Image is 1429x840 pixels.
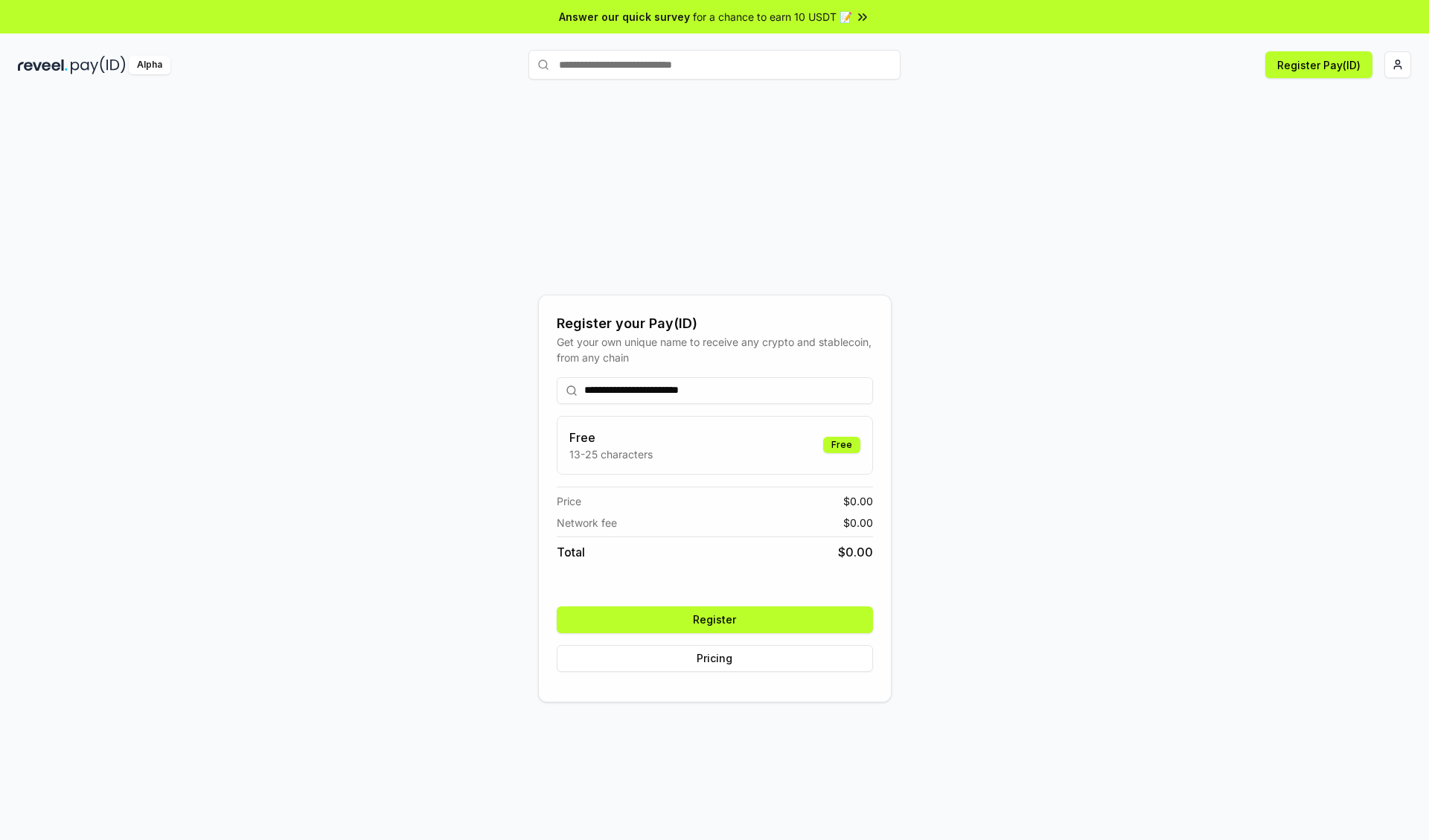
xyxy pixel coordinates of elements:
[569,446,653,462] p: 13-25 characters
[843,515,873,530] span: $ 0.00
[557,313,873,334] div: Register your Pay(ID)
[569,429,653,446] h3: Free
[823,437,860,453] div: Free
[843,493,873,509] span: $ 0.00
[693,9,852,25] span: for a chance to earn 10 USDT 📝
[557,606,873,633] button: Register
[557,515,617,530] span: Network fee
[557,645,873,672] button: Pricing
[838,543,873,561] span: $ 0.00
[559,9,690,25] span: Answer our quick survey
[129,56,170,74] div: Alpha
[557,334,873,365] div: Get your own unique name to receive any crypto and stablecoin, from any chain
[71,56,126,74] img: pay_id
[557,543,585,561] span: Total
[18,56,68,74] img: reveel_dark
[557,493,581,509] span: Price
[1265,51,1372,78] button: Register Pay(ID)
